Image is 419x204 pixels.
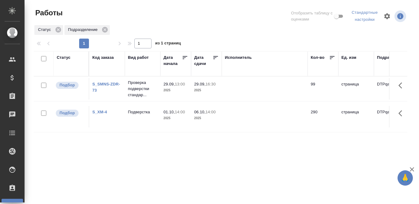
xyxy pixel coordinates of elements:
p: Проверка подверстки стандар... [128,80,157,98]
p: Статус [38,27,53,33]
p: 2025 [163,115,188,121]
p: 06.10, [194,110,206,114]
button: Здесь прячутся важные кнопки [395,106,409,121]
p: 2025 [163,87,188,93]
div: Можно подбирать исполнителей [55,109,86,117]
div: Подразделение [377,55,409,61]
p: 2025 [194,115,219,121]
p: 14:00 [175,110,185,114]
div: Подразделение [64,25,110,35]
div: Дата начала [163,55,182,67]
p: 29.09, [163,82,175,86]
td: DTPqa [374,78,409,100]
span: 🙏 [400,172,410,184]
a: S_SMNS-ZDR-73 [92,82,120,93]
td: 290 [308,106,338,127]
span: Отобразить таблицу с оценками [291,10,333,22]
p: 14:00 [206,110,216,114]
p: Подбор [60,82,75,88]
a: S_XM-4 [92,110,107,114]
button: 🙏 [398,170,413,186]
div: Статус [57,55,71,61]
td: 99 [308,78,338,100]
span: из 1 страниц [155,40,181,48]
div: Дата сдачи [194,55,213,67]
p: 2025 [194,87,219,93]
td: страница [338,78,374,100]
p: Подразделение [68,27,100,33]
td: страница [338,106,374,127]
div: Код заказа [92,55,114,61]
p: Подверстка [128,109,157,115]
button: Здесь прячутся важные кнопки [395,78,409,93]
span: Посмотреть информацию [394,10,407,22]
div: Исполнитель [225,55,252,61]
div: Кол-во [311,55,325,61]
p: 16:30 [206,82,216,86]
p: Подбор [60,110,75,116]
span: Настроить таблицу [380,9,394,24]
span: Работы [34,8,63,18]
div: Вид работ [128,55,149,61]
td: DTPqa [374,106,409,127]
div: split button [350,8,380,25]
p: 01.10, [163,110,175,114]
div: Можно подбирать исполнителей [55,81,86,89]
p: 13:00 [175,82,185,86]
div: Статус [34,25,63,35]
p: 29.09, [194,82,206,86]
div: Ед. изм [341,55,356,61]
